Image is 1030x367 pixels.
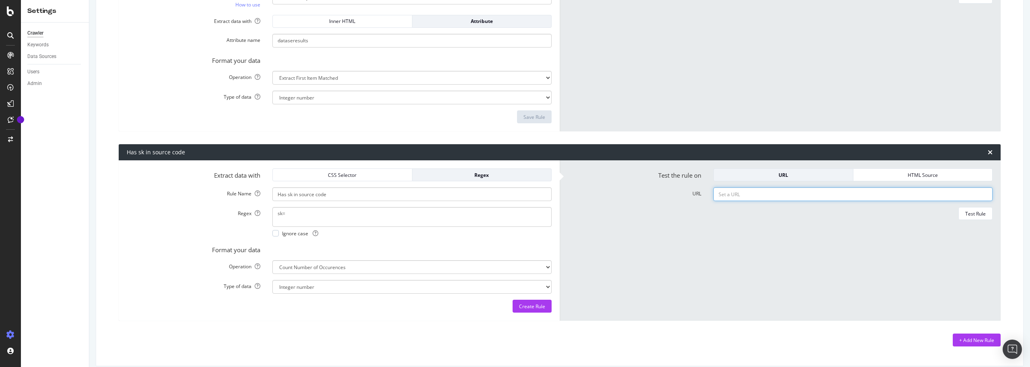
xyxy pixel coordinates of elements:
div: Admin [27,79,42,88]
div: HTML Source [860,172,986,178]
label: Regex [121,207,266,217]
button: Inner HTML [272,15,412,28]
label: Format your data [121,243,266,254]
label: Test the rule on [562,168,707,180]
div: Tooltip anchor [17,116,24,123]
label: Rule Name [121,187,266,197]
button: + Add New Rule [953,334,1001,346]
a: Data Sources [27,52,83,61]
div: Regex [419,172,545,178]
label: Format your data [121,54,266,65]
button: Test Rule [958,207,993,220]
a: Crawler [27,29,83,37]
div: Crawler [27,29,43,37]
label: Operation [121,71,266,81]
a: Keywords [27,41,83,49]
a: How to use [235,0,260,9]
label: Type of data [121,91,266,100]
label: URL [562,187,707,197]
div: URL [720,172,847,178]
button: Attribute [412,15,552,28]
div: Users [27,68,39,76]
div: Has sk in source code [127,148,185,156]
input: Provide a name [272,187,552,201]
button: Save Rule [517,110,552,123]
a: Admin [27,79,83,88]
div: Data Sources [27,52,56,61]
button: HTML Source [853,168,993,181]
label: Extract data with [121,168,266,180]
div: times [988,149,993,156]
button: Create Rule [513,300,552,313]
input: Set a URL [713,187,993,201]
div: Keywords [27,41,49,49]
span: Ignore case [282,230,318,237]
div: Settings [27,6,82,16]
textarea: sk= [272,207,552,226]
div: CSS Selector [279,172,406,178]
a: Users [27,68,83,76]
label: Operation [121,260,266,270]
div: Inner HTML [279,18,406,25]
label: Extract data with [121,15,266,25]
div: Test Rule [965,210,986,217]
label: Type of data [121,280,266,290]
button: URL [713,168,853,181]
div: Create Rule [519,303,545,310]
div: + Add New Rule [959,337,994,344]
div: Save Rule [523,114,545,120]
div: Open Intercom Messenger [1003,340,1022,359]
div: Attribute name [127,37,260,44]
button: Regex [412,168,552,181]
div: Attribute [419,18,545,25]
button: CSS Selector [272,168,412,181]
